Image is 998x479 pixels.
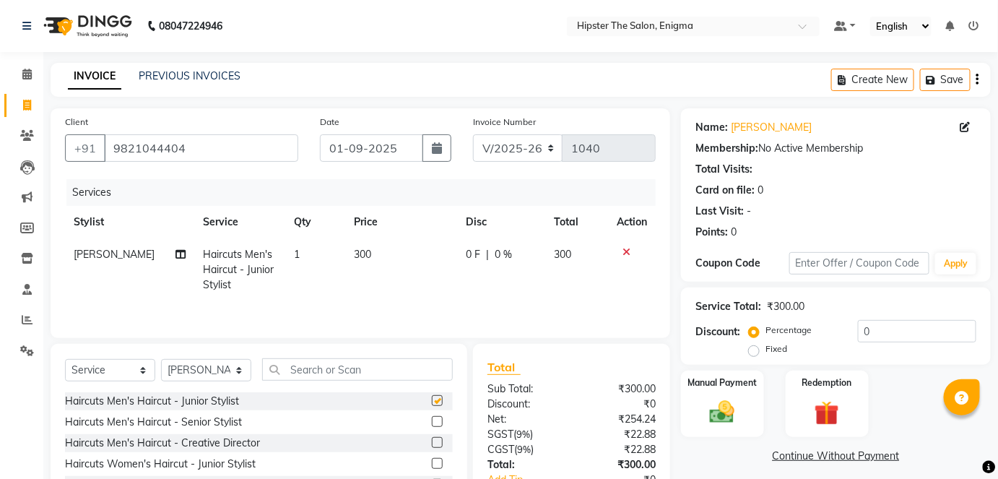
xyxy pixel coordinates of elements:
[695,225,728,240] div: Points:
[747,204,751,219] div: -
[758,183,763,198] div: 0
[65,134,105,162] button: +91
[65,116,88,129] label: Client
[487,360,521,375] span: Total
[37,6,136,46] img: logo
[695,141,758,156] div: Membership:
[65,415,242,430] div: Haircuts Men's Haircut - Senior Stylist
[545,206,608,238] th: Total
[684,449,988,464] a: Continue Without Payment
[74,248,155,261] span: [PERSON_NAME]
[695,162,752,177] div: Total Visits:
[935,253,976,275] button: Apply
[831,69,914,91] button: Create New
[695,204,744,219] div: Last Visit:
[765,324,812,337] label: Percentage
[554,248,571,261] span: 300
[477,412,572,427] div: Net:
[294,248,300,261] span: 1
[789,252,930,275] input: Enter Offer / Coupon Code
[457,206,546,238] th: Disc
[495,247,512,262] span: 0 %
[731,120,812,135] a: [PERSON_NAME]
[695,324,740,340] div: Discount:
[477,381,572,397] div: Sub Total:
[66,179,667,206] div: Services
[767,299,804,314] div: ₹300.00
[195,206,285,238] th: Service
[571,442,667,457] div: ₹22.88
[104,134,298,162] input: Search by Name/Mobile/Email/Code
[139,69,240,82] a: PREVIOUS INVOICES
[517,444,531,455] span: 9%
[571,457,667,472] div: ₹300.00
[262,358,453,381] input: Search or Scan
[204,248,274,291] span: Haircuts Men's Haircut - Junior Stylist
[159,6,222,46] b: 08047224946
[487,428,513,441] span: SGST
[486,247,489,262] span: |
[571,397,667,412] div: ₹0
[920,69,971,91] button: Save
[802,376,852,389] label: Redemption
[608,206,656,238] th: Action
[466,247,480,262] span: 0 F
[571,427,667,442] div: ₹22.88
[807,398,847,429] img: _gift.svg
[695,183,755,198] div: Card on file:
[477,397,572,412] div: Discount:
[731,225,737,240] div: 0
[320,116,339,129] label: Date
[345,206,456,238] th: Price
[487,443,514,456] span: CGST
[354,248,371,261] span: 300
[473,116,536,129] label: Invoice Number
[477,442,572,457] div: ( )
[68,64,121,90] a: INVOICE
[695,256,789,271] div: Coupon Code
[65,206,195,238] th: Stylist
[571,381,667,397] div: ₹300.00
[695,299,761,314] div: Service Total:
[65,394,239,409] div: Haircuts Men's Haircut - Junior Stylist
[516,428,530,440] span: 9%
[765,342,787,355] label: Fixed
[571,412,667,427] div: ₹254.24
[695,120,728,135] div: Name:
[702,398,742,427] img: _cash.svg
[477,427,572,442] div: ( )
[695,141,976,156] div: No Active Membership
[687,376,757,389] label: Manual Payment
[65,436,260,451] div: Haircuts Men's Haircut - Creative Director
[285,206,345,238] th: Qty
[477,457,572,472] div: Total:
[65,457,256,472] div: Haircuts Women's Haircut - Junior Stylist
